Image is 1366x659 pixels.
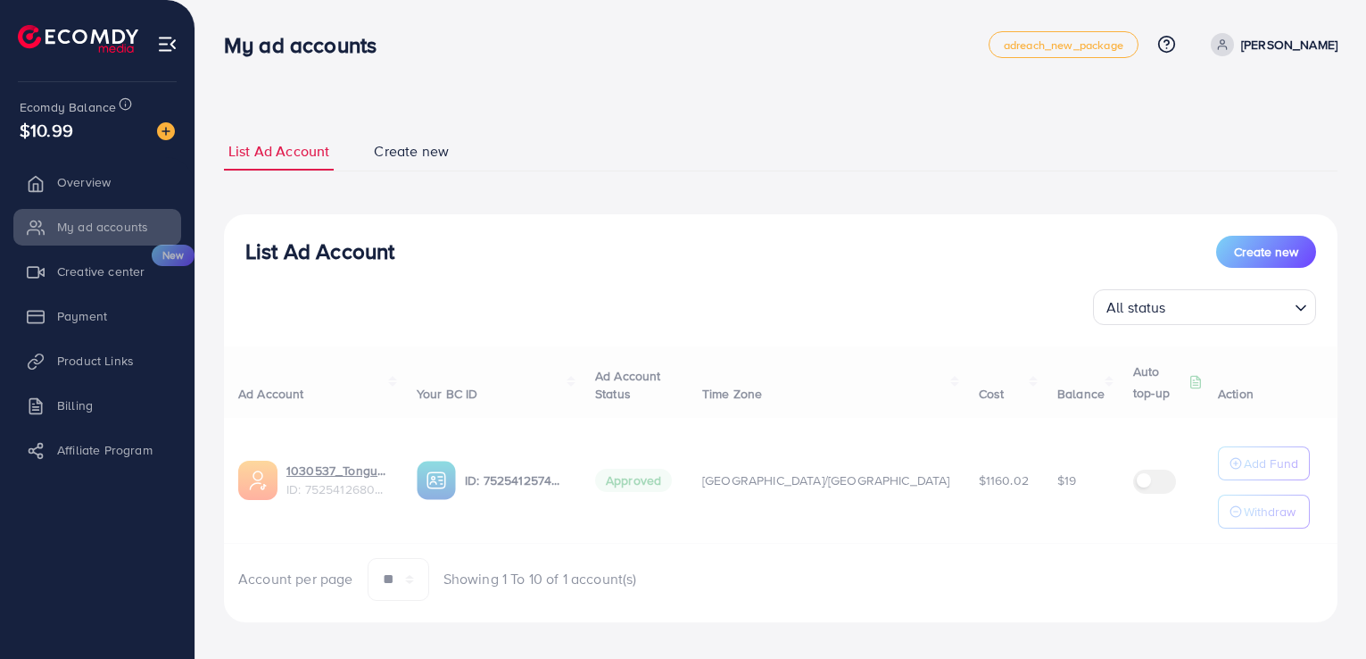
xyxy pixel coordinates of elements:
h3: My ad accounts [224,32,391,58]
h3: List Ad Account [245,238,394,264]
span: All status [1103,295,1170,321]
p: [PERSON_NAME] [1241,34,1337,55]
span: Create new [1234,243,1298,261]
img: menu [157,34,178,54]
a: adreach_new_package [989,31,1138,58]
span: Ecomdy Balance [20,98,116,116]
div: Search for option [1093,289,1316,325]
span: Create new [374,141,449,162]
span: $10.99 [20,117,73,143]
span: adreach_new_package [1004,39,1123,51]
img: image [157,122,175,140]
a: [PERSON_NAME] [1204,33,1337,56]
input: Search for option [1171,291,1287,321]
button: Create new [1216,236,1316,268]
span: List Ad Account [228,141,329,162]
img: logo [18,25,138,53]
